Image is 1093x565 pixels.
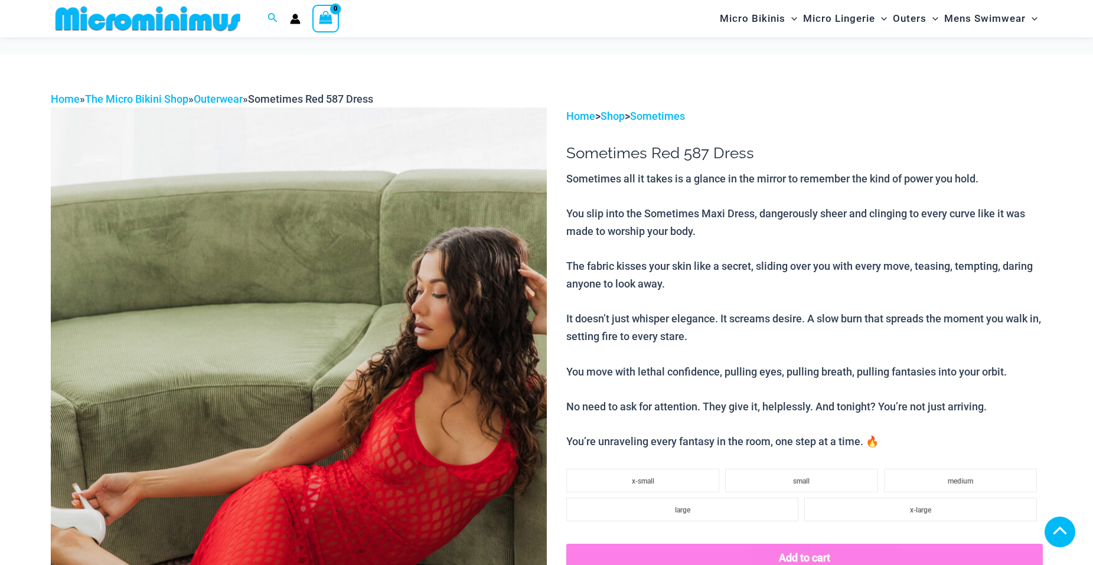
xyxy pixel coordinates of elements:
a: Mens SwimwearMenu ToggleMenu Toggle [941,4,1040,34]
a: Shop [601,110,625,122]
img: MM SHOP LOGO FLAT [51,5,245,32]
span: » » » [51,93,373,105]
li: medium [884,469,1037,492]
p: Sometimes all it takes is a glance in the mirror to remember the kind of power you hold. You slip... [566,170,1042,450]
a: Micro LingerieMenu ToggleMenu Toggle [800,4,890,34]
span: Menu Toggle [926,4,938,34]
a: Outerwear [194,93,243,105]
span: Outers [893,4,926,34]
span: medium [948,477,973,485]
a: Home [566,110,595,122]
li: x-large [804,498,1036,521]
span: Menu Toggle [1026,4,1037,34]
span: x-small [632,477,654,485]
span: Micro Bikinis [720,4,785,34]
h1: Sometimes Red 587 Dress [566,144,1042,162]
a: Home [51,93,80,105]
li: small [725,469,878,492]
li: large [566,498,798,521]
a: Sometimes [630,110,685,122]
span: Micro Lingerie [803,4,875,34]
nav: Site Navigation [715,2,1043,35]
span: Sometimes Red 587 Dress [248,93,373,105]
p: > > [566,107,1042,125]
a: View Shopping Cart, empty [312,5,340,32]
a: OutersMenu ToggleMenu Toggle [890,4,941,34]
a: Search icon link [267,11,278,26]
span: Mens Swimwear [944,4,1026,34]
span: small [793,477,810,485]
span: Menu Toggle [875,4,887,34]
a: The Micro Bikini Shop [85,93,188,105]
a: Micro BikinisMenu ToggleMenu Toggle [717,4,800,34]
span: Menu Toggle [785,4,797,34]
a: Account icon link [290,14,301,24]
li: x-small [566,469,719,492]
span: large [675,506,690,514]
span: x-large [910,506,931,514]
